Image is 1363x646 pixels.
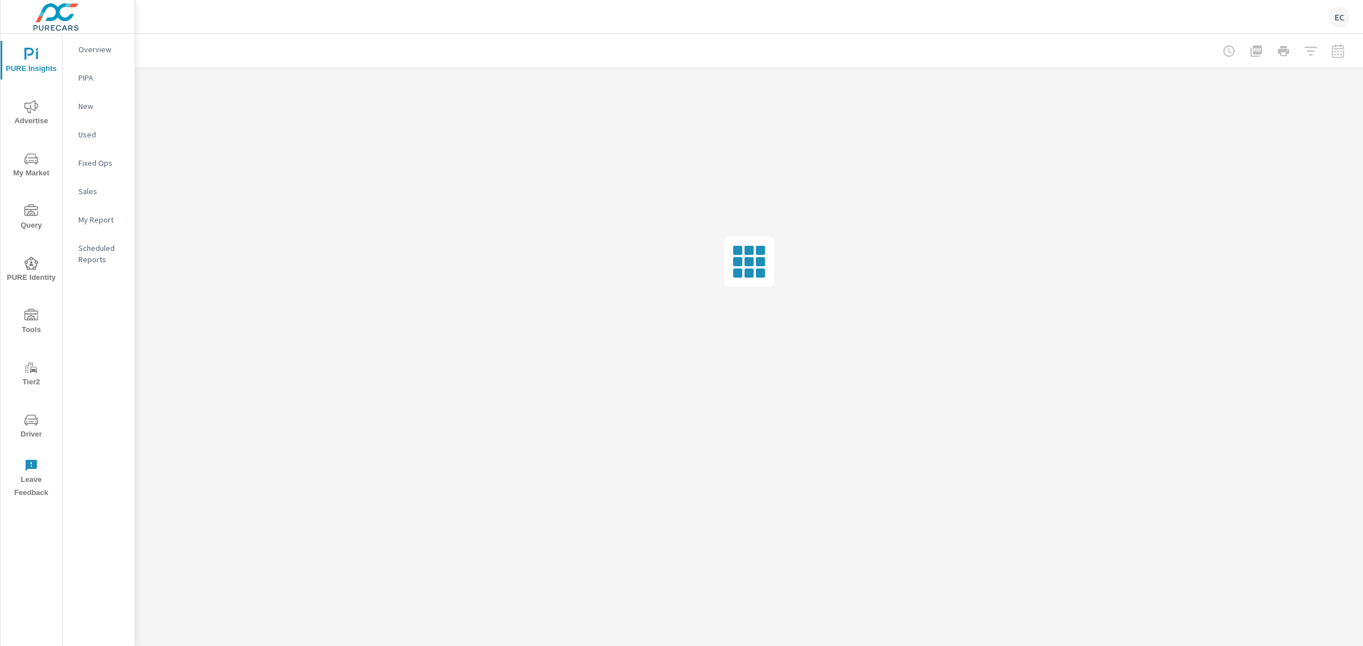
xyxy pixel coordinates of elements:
span: Tools [4,309,58,337]
span: Query [4,204,58,232]
div: Overview [62,41,135,58]
p: My Report [78,214,126,225]
p: PIPA [78,72,126,83]
div: Scheduled Reports [62,240,135,268]
span: PURE Identity [4,257,58,284]
div: nav menu [1,34,62,504]
span: Leave Feedback [4,459,58,500]
span: Driver [4,413,58,441]
div: My Report [62,211,135,228]
span: Tier2 [4,361,58,389]
div: Sales [62,183,135,200]
div: PIPA [62,69,135,86]
p: Scheduled Reports [78,242,126,265]
span: My Market [4,152,58,180]
p: Fixed Ops [78,157,126,169]
div: Used [62,126,135,143]
div: EC [1329,7,1349,27]
p: New [78,100,126,112]
p: Overview [78,44,126,55]
span: PURE Insights [4,48,58,75]
div: Fixed Ops [62,154,135,171]
p: Used [78,129,126,140]
div: New [62,98,135,115]
p: Sales [78,186,126,197]
span: Advertise [4,100,58,128]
